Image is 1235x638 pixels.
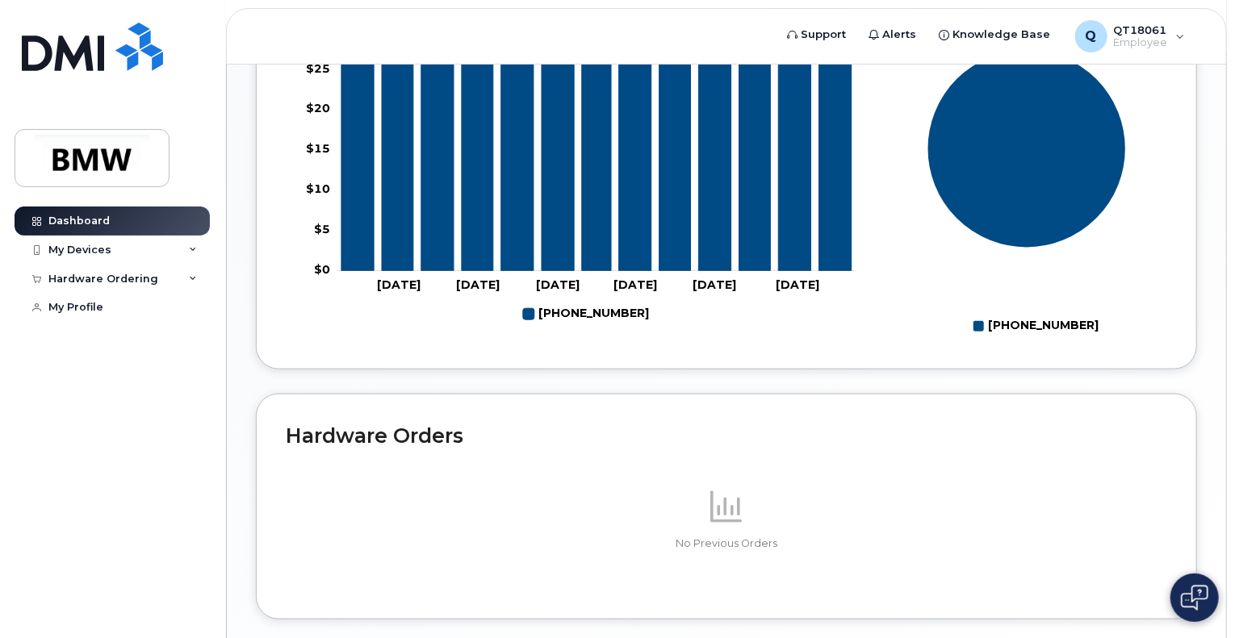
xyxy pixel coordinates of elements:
g: Series [927,49,1126,248]
span: Employee [1114,36,1168,49]
div: QT18061 [1064,20,1196,52]
g: Legend [973,313,1099,340]
tspan: $5 [314,223,330,237]
span: Knowledge Base [953,27,1051,43]
tspan: $20 [306,102,330,116]
g: 201-790-3984 [523,301,649,327]
g: Chart [927,49,1126,340]
tspan: [DATE] [776,277,819,292]
g: 201-790-3984 [341,27,852,271]
tspan: [DATE] [377,277,421,292]
a: Alerts [858,19,928,51]
tspan: [DATE] [693,277,736,292]
span: Support [802,27,847,43]
span: Q [1086,27,1097,46]
a: Support [777,19,858,51]
tspan: $10 [306,182,330,197]
h2: Hardware Orders [286,423,1167,448]
tspan: [DATE] [536,277,580,292]
tspan: $25 [306,61,330,76]
tspan: $15 [306,142,330,156]
span: Alerts [883,27,917,43]
tspan: [DATE] [613,277,657,292]
img: Open chat [1181,585,1208,611]
tspan: $0 [314,263,330,277]
p: No Previous Orders [286,536,1167,551]
tspan: [DATE] [456,277,500,292]
a: Knowledge Base [928,19,1062,51]
g: Legend [523,301,649,327]
span: QT18061 [1114,23,1168,36]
